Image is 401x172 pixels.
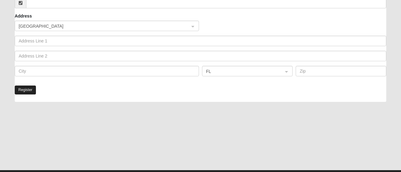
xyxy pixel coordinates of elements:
[15,66,199,76] input: City
[15,36,387,46] input: Address Line 1
[15,86,36,94] button: Register
[19,23,184,30] span: United States
[296,66,386,76] input: Zip
[15,51,387,61] input: Address Line 2
[206,68,278,75] span: FL
[15,13,32,19] label: Address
